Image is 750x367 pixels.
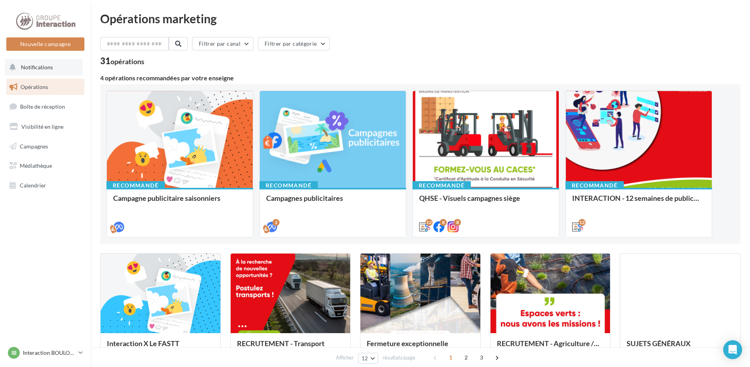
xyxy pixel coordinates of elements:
div: RECRUTEMENT - Agriculture / Espaces verts [497,339,604,355]
span: Médiathèque [20,162,52,169]
span: Afficher [336,354,354,361]
div: Recommandé [412,181,471,190]
div: Recommandé [565,181,624,190]
a: Boîte de réception [5,98,86,115]
span: IB [11,349,17,357]
a: Visibilité en ligne [5,119,86,135]
div: Interaction X Le FASTT [107,339,214,355]
div: Recommandé [106,181,165,190]
div: Opérations marketing [100,13,741,24]
div: Fermeture exceptionnelle [367,339,474,355]
button: Filtrer par catégorie [258,37,330,50]
div: 8 [440,219,447,226]
div: QHSE - Visuels campagnes siège [419,194,552,210]
button: Notifications [5,59,83,76]
span: 1 [444,351,457,364]
span: Calendrier [20,182,46,189]
span: Visibilité en ligne [21,123,63,130]
span: Opérations [21,83,48,90]
div: Open Intercom Messenger [723,340,742,359]
div: 8 [454,219,461,226]
span: 3 [475,351,488,364]
div: 31 [100,57,144,65]
button: Filtrer par canal [192,37,254,50]
span: Notifications [21,64,53,70]
div: 4 opérations recommandées par votre enseigne [100,75,741,81]
div: SUJETS GÉNÉRAUX [627,339,734,355]
a: Calendrier [5,177,86,194]
a: Opérations [5,79,86,95]
div: Campagne publicitaire saisonniers [113,194,246,210]
p: Interaction BOULOGNE SUR MER [23,349,75,357]
span: Boîte de réception [20,103,65,110]
span: 2 [460,351,472,364]
div: RECRUTEMENT - Transport [237,339,344,355]
button: Nouvelle campagne [6,37,84,51]
div: INTERACTION - 12 semaines de publication [572,194,705,210]
div: Recommandé [259,181,318,190]
a: Médiathèque [5,158,86,174]
div: 12 [578,219,586,226]
div: 2 [272,219,280,226]
span: 12 [362,355,368,361]
div: 12 [425,219,433,226]
div: opérations [110,58,144,65]
a: Campagnes [5,138,86,155]
a: IB Interaction BOULOGNE SUR MER [6,345,84,360]
span: Campagnes [20,143,48,149]
button: 12 [358,353,378,364]
span: résultats/page [382,354,415,361]
div: Campagnes publicitaires [266,194,399,210]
